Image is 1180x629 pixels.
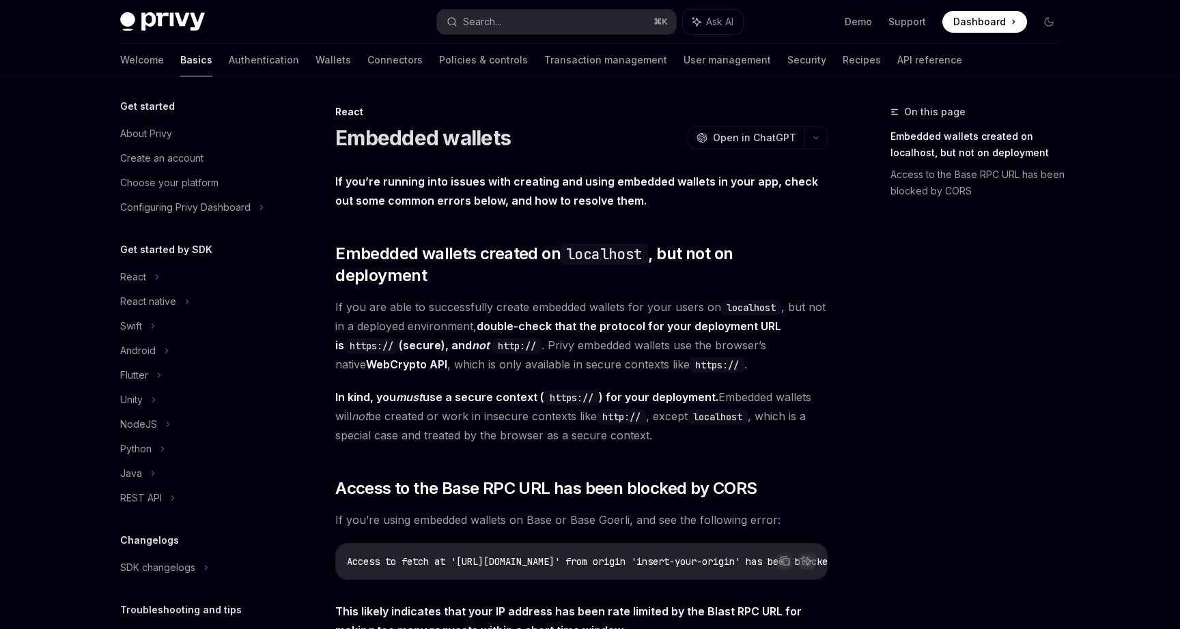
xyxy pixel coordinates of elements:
[366,357,447,372] a: WebCrypto API
[352,409,368,423] em: not
[561,244,648,265] code: localhost
[109,146,284,171] a: Create an account
[472,338,490,352] em: not
[120,269,146,285] div: React
[721,300,781,315] code: localhost
[344,338,399,353] code: https://
[109,121,284,146] a: About Privy
[492,338,542,353] code: http://
[437,10,676,34] button: Search...⌘K
[439,44,528,76] a: Policies & controls
[120,532,179,548] h5: Changelogs
[347,555,931,568] span: Access to fetch at '[URL][DOMAIN_NAME]' from origin 'insert-your-origin' has been blocked by CORS...
[120,441,152,457] div: Python
[315,44,351,76] a: Wallets
[396,390,423,404] em: must
[120,559,195,576] div: SDK changelogs
[120,318,142,334] div: Swift
[120,126,172,142] div: About Privy
[904,104,966,120] span: On this page
[688,126,804,149] button: Open in ChatGPT
[684,44,771,76] a: User management
[942,11,1027,33] a: Dashboard
[335,387,828,445] span: Embedded wallets will be created or work in insecure contexts like , except , which is a special ...
[120,416,157,433] div: NodeJS
[845,15,872,29] a: Demo
[120,342,156,359] div: Android
[120,293,176,310] div: React native
[890,164,1071,202] a: Access to the Base RPC URL has been blocked by CORS
[120,242,212,258] h5: Get started by SDK
[120,150,203,166] div: Create an account
[109,171,284,195] a: Choose your platform
[335,297,828,374] span: If you are able to successfully create embedded wallets for your users on , but not in a deployed...
[683,10,743,34] button: Ask AI
[335,243,828,287] span: Embedded wallets created on , but not on deployment
[688,409,748,424] code: localhost
[120,465,142,482] div: Java
[890,126,1071,164] a: Embedded wallets created on localhost, but not on deployment
[120,392,143,408] div: Unity
[120,12,205,31] img: dark logo
[367,44,423,76] a: Connectors
[706,15,733,29] span: Ask AI
[787,44,826,76] a: Security
[463,14,501,30] div: Search...
[335,510,828,529] span: If you’re using embedded wallets on Base or Base Goerli, and see the following error:
[843,44,881,76] a: Recipes
[1038,11,1060,33] button: Toggle dark mode
[120,44,164,76] a: Welcome
[335,175,818,207] strong: If you’re running into issues with creating and using embedded wallets in your app, check out som...
[120,98,175,115] h5: Get started
[888,15,926,29] a: Support
[544,44,667,76] a: Transaction management
[597,409,646,424] code: http://
[120,175,219,191] div: Choose your platform
[229,44,299,76] a: Authentication
[544,390,599,405] code: https://
[953,15,1006,29] span: Dashboard
[654,16,668,27] span: ⌘ K
[798,552,816,570] button: Ask AI
[897,44,962,76] a: API reference
[776,552,794,570] button: Copy the contents from the code block
[335,126,511,150] h1: Embedded wallets
[690,357,744,372] code: https://
[180,44,212,76] a: Basics
[335,319,781,352] strong: double-check that the protocol for your deployment URL is (secure), and
[120,199,251,216] div: Configuring Privy Dashboard
[335,105,828,119] div: React
[713,131,796,145] span: Open in ChatGPT
[120,367,148,383] div: Flutter
[335,390,718,404] strong: In kind, you use a secure context ( ) for your deployment.
[335,478,757,499] span: Access to the Base RPC URL has been blocked by CORS
[120,602,242,618] h5: Troubleshooting and tips
[120,490,162,506] div: REST API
